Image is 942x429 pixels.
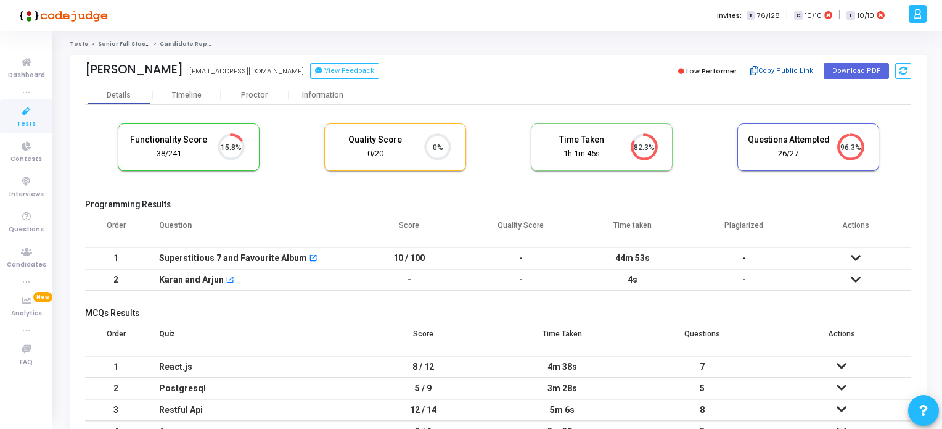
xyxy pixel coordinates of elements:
[541,135,623,145] h5: Time Taken
[85,308,911,319] h5: MCQs Results
[159,248,307,269] div: Superstitious 7 and Favourite Album
[353,248,465,269] td: 10 / 100
[189,66,304,77] div: [EMAIL_ADDRESS][DOMAIN_NAME]
[465,213,576,248] th: Quality Score
[33,292,52,302] span: New
[221,91,289,100] div: Proctor
[465,269,576,291] td: -
[353,322,493,356] th: Score
[85,356,147,378] td: 1
[85,213,147,248] th: Order
[289,91,356,100] div: Information
[505,357,620,377] div: 4m 38s
[800,213,911,248] th: Actions
[310,63,379,79] button: View Feedback
[353,399,493,421] td: 12 / 14
[576,248,688,269] td: 44m 53s
[334,148,417,160] div: 0/20
[742,253,746,263] span: -
[85,269,147,291] td: 2
[786,9,788,22] span: |
[8,70,45,81] span: Dashboard
[747,135,830,145] h5: Questions Attempted
[353,356,493,378] td: 8 / 12
[128,135,210,145] h5: Functionality Score
[576,269,688,291] td: 4s
[505,400,620,420] div: 5m 6s
[465,248,576,269] td: -
[772,322,911,356] th: Actions
[493,322,632,356] th: Time Taken
[742,275,746,285] span: -
[107,91,131,100] div: Details
[309,255,317,264] mat-icon: open_in_new
[838,9,840,22] span: |
[353,213,465,248] th: Score
[159,357,341,377] div: React.js
[353,269,465,291] td: -
[172,91,202,100] div: Timeline
[147,213,353,248] th: Question
[805,10,822,21] span: 10/10
[505,378,620,399] div: 3m 28s
[159,400,341,420] div: Restful Api
[541,148,623,160] div: 1h 1m 45s
[846,11,854,20] span: I
[11,309,42,319] span: Analytics
[159,378,341,399] div: Postgresql
[70,40,927,48] nav: breadcrumb
[824,63,889,79] button: Download PDF
[576,213,688,248] th: Time taken
[85,62,183,77] div: [PERSON_NAME]
[686,66,737,76] span: Low Performer
[85,378,147,399] td: 2
[85,248,147,269] td: 1
[757,10,780,21] span: 76/128
[160,40,216,48] span: Candidate Report
[633,356,772,378] td: 7
[9,225,44,235] span: Questions
[858,10,874,21] span: 10/10
[633,378,772,399] td: 5
[353,378,493,399] td: 5 / 9
[15,3,108,28] img: logo
[794,11,802,20] span: C
[9,190,44,200] span: Interviews
[17,119,36,130] span: Tests
[159,270,224,290] div: Karan and Arjun
[747,11,755,20] span: T
[85,399,147,421] td: 3
[7,260,46,270] span: Candidates
[226,277,234,285] mat-icon: open_in_new
[717,10,742,21] label: Invites:
[85,322,147,356] th: Order
[70,40,88,48] a: Tests
[10,154,42,165] span: Contests
[20,357,33,368] span: FAQ
[85,199,911,210] h5: Programming Results
[747,148,830,160] div: 26/27
[633,322,772,356] th: Questions
[147,322,353,356] th: Quiz
[128,148,210,160] div: 38/241
[747,62,817,80] button: Copy Public Link
[98,40,183,48] a: Senior Full Stack Developer
[688,213,800,248] th: Plagiarized
[334,135,417,145] h5: Quality Score
[633,399,772,421] td: 8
